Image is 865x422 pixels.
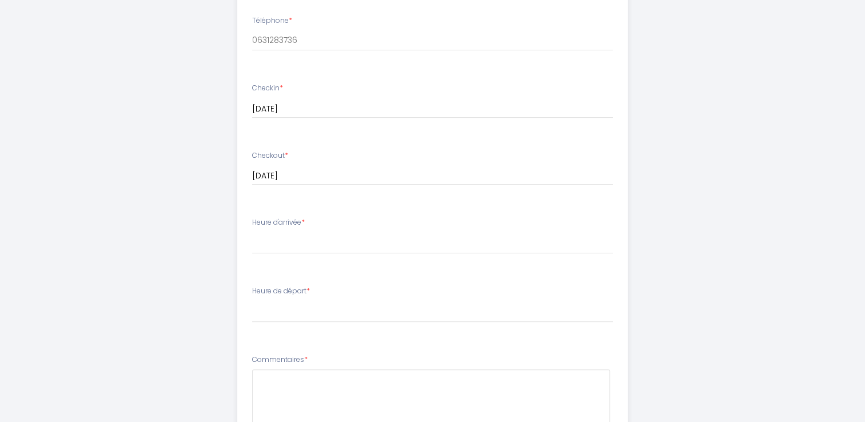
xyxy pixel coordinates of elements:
[252,83,283,94] label: Checkin
[252,286,310,297] label: Heure de départ
[252,15,292,26] label: Téléphone
[252,217,305,228] label: Heure d'arrivée
[252,355,308,365] label: Commentaires
[252,150,288,161] label: Checkout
